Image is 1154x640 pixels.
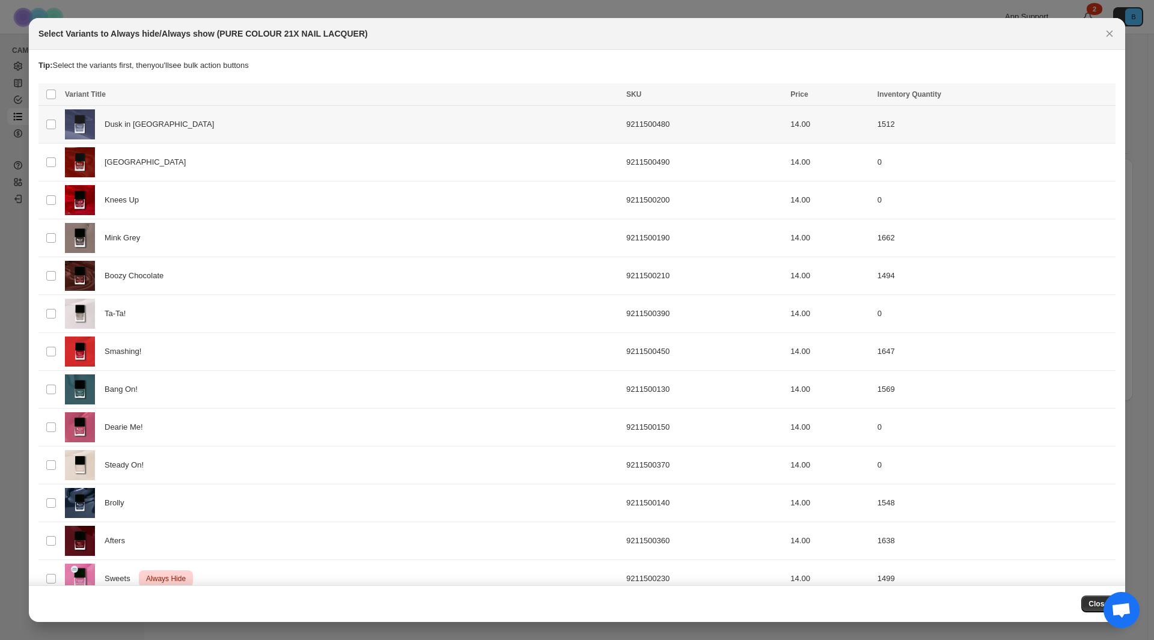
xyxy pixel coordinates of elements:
[38,28,368,40] h2: Select Variants to Always hide/Always show (PURE COLOUR 21X NAIL LACQUER)
[787,295,873,333] td: 14.00
[1104,592,1140,628] a: Open chat
[787,522,873,560] td: 14.00
[65,374,95,404] img: bang_on_pdp_image_1.webp
[1101,25,1118,42] button: Close
[874,409,1116,446] td: 0
[623,371,787,409] td: 9211500130
[874,257,1116,295] td: 1494
[623,295,787,333] td: 9211500390
[65,147,95,177] img: amber_coast_pdp_image_1.webp
[623,257,787,295] td: 9211500210
[105,573,136,585] span: Sweets
[787,484,873,522] td: 14.00
[874,560,1116,598] td: 1499
[623,144,787,181] td: 9211500490
[65,337,95,367] img: smashing_pdp_image_1.webp
[623,106,787,144] td: 9211500480
[65,261,95,291] img: boozy_chocolate_pdp_image_1.webp
[787,106,873,144] td: 14.00
[623,409,787,446] td: 9211500150
[874,522,1116,560] td: 1638
[65,299,95,329] img: ta-ta_pdp_image_1_a49e449a-c829-4ce3-9ff9-d12a7f8d030e.webp
[65,564,95,594] img: pure-colour-21x-nail-lacquernail-polish-5511811.jpg
[787,333,873,371] td: 14.00
[105,308,132,320] span: Ta-Ta!
[65,488,95,518] img: brolly_pdp_image_1.webp
[105,535,132,547] span: Afters
[623,333,787,371] td: 9211500450
[787,144,873,181] td: 14.00
[623,219,787,257] td: 9211500190
[623,522,787,560] td: 9211500360
[878,90,941,99] span: Inventory Quantity
[105,194,145,206] span: Knees Up
[874,333,1116,371] td: 1647
[65,109,95,139] img: dusk_in_devon_pdp_image_1.webp
[65,185,95,215] img: knees_up_pdp_image_1.webp
[787,560,873,598] td: 14.00
[65,450,95,480] img: steady_on_pdp_image_1.webp
[623,446,787,484] td: 9211500370
[787,446,873,484] td: 14.00
[105,118,221,130] span: Dusk in [GEOGRAPHIC_DATA]
[38,61,53,70] strong: Tip:
[874,219,1116,257] td: 1662
[874,106,1116,144] td: 1512
[874,295,1116,333] td: 0
[38,59,1116,72] p: Select the variants first, then you'll see bulk action buttons
[65,223,95,253] img: mink_grey_pdp_image_1.webp
[144,571,188,586] span: Always Hide
[790,90,808,99] span: Price
[65,412,95,442] img: dearie_me_pdp_image_1.webp
[874,371,1116,409] td: 1569
[65,526,95,556] img: afters_pdp_image_1.webp
[105,232,147,244] span: Mink Grey
[787,371,873,409] td: 14.00
[105,497,130,509] span: Brolly
[105,383,144,395] span: Bang On!
[105,459,150,471] span: Steady On!
[623,181,787,219] td: 9211500200
[65,90,106,99] span: Variant Title
[105,156,192,168] span: [GEOGRAPHIC_DATA]
[1081,596,1116,612] button: Close
[623,560,787,598] td: 9211500230
[1088,599,1108,609] span: Close
[874,446,1116,484] td: 0
[787,181,873,219] td: 14.00
[787,409,873,446] td: 14.00
[623,484,787,522] td: 9211500140
[787,257,873,295] td: 14.00
[105,346,148,358] span: Smashing!
[874,484,1116,522] td: 1548
[105,421,149,433] span: Dearie Me!
[105,270,170,282] span: Boozy Chocolate
[626,90,641,99] span: SKU
[874,144,1116,181] td: 0
[787,219,873,257] td: 14.00
[874,181,1116,219] td: 0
